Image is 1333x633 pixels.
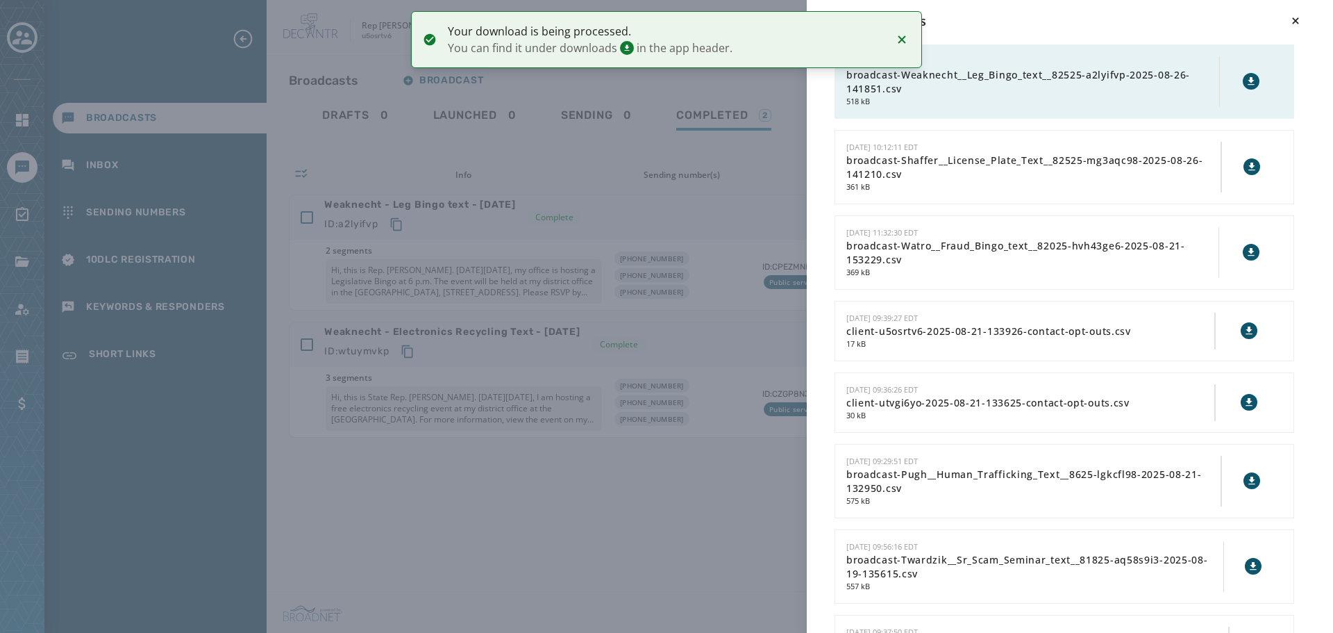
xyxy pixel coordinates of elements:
[846,410,1214,422] span: 30 kB
[846,239,1218,267] span: broadcast-Watro__Fraud_Bingo_text__82025-hvh43ge6-2025-08-21-153229.csv
[846,154,1221,181] span: broadcast-Shaffer__License_Plate_Text__82525-mg3aqc98-2025-08-26-141210.csv
[846,338,1214,350] span: 17 kB
[846,227,918,238] span: [DATE] 11:32:30 EDT
[846,313,918,323] span: [DATE] 09:39:27 EDT
[846,267,1218,279] span: 369 kB
[846,142,918,152] span: [DATE] 10:12:11 EDT
[448,23,882,40] span: Your download is being processed.
[846,553,1223,581] span: broadcast-Twardzik__Sr_Scam_Seminar_text__81825-aq58s9i3-2025-08-19-135615.csv
[846,181,1221,193] span: 361 kB
[846,456,918,466] span: [DATE] 09:29:51 EDT
[846,495,1221,507] span: 575 kB
[846,68,1219,96] span: broadcast-Weaknecht__Leg_Bingo_text__82525-a2lyifvp-2025-08-26-141851.csv
[846,384,918,395] span: [DATE] 09:36:26 EDT
[846,541,918,552] span: [DATE] 09:56:16 EDT
[846,324,1214,338] span: client-u5osrtv6-2025-08-21-133926-contact-opt-outs.csv
[846,468,1221,495] span: broadcast-Pugh__Human_Trafficking_Text__8625-lgkcfl98-2025-08-21-132950.csv
[846,96,1219,108] span: 518 kB
[448,40,882,56] span: You can find it under downloads in the app header.
[846,581,1223,593] span: 557 kB
[846,396,1214,410] span: client-utvgi6yo-2025-08-21-133625-contact-opt-outs.csv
